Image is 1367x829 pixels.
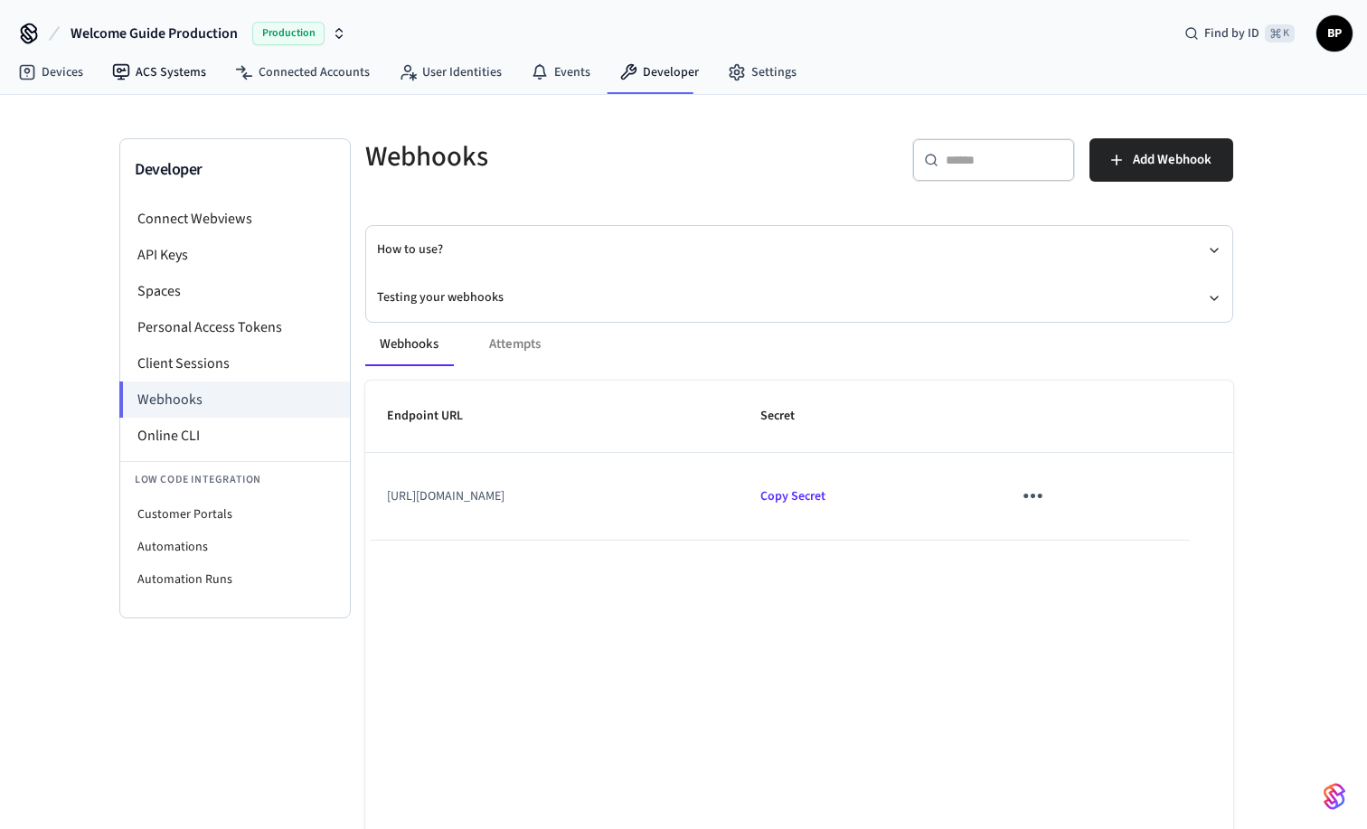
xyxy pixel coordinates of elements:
a: Settings [713,56,811,89]
a: User Identities [384,56,516,89]
span: Welcome Guide Production [71,23,238,44]
a: ACS Systems [98,56,221,89]
li: Customer Portals [120,498,350,531]
img: SeamLogoGradient.69752ec5.svg [1324,782,1345,811]
span: Add Webhook [1133,148,1211,172]
button: Add Webhook [1089,138,1233,182]
li: Spaces [120,273,350,309]
span: BP [1318,17,1351,50]
a: Events [516,56,605,89]
a: Connected Accounts [221,56,384,89]
li: Client Sessions [120,345,350,382]
div: ant example [365,323,1233,366]
h3: Developer [135,157,335,183]
button: Webhooks [365,323,453,366]
span: ⌘ K [1265,24,1295,42]
li: Personal Access Tokens [120,309,350,345]
li: Webhooks [119,382,350,418]
li: Automation Runs [120,563,350,596]
td: [URL][DOMAIN_NAME] [365,453,739,540]
li: API Keys [120,237,350,273]
span: Production [252,22,325,45]
li: Low Code Integration [120,461,350,498]
h5: Webhooks [365,138,788,175]
span: Find by ID [1204,24,1259,42]
li: Connect Webviews [120,201,350,237]
span: Secret [760,402,818,430]
button: How to use? [377,226,1221,274]
a: Developer [605,56,713,89]
div: Find by ID⌘ K [1170,17,1309,50]
li: Online CLI [120,418,350,454]
button: Testing your webhooks [377,274,1221,322]
span: Endpoint URL [387,402,486,430]
a: Devices [4,56,98,89]
span: Copied! [760,487,825,505]
li: Automations [120,531,350,563]
button: BP [1316,15,1353,52]
table: sticky table [365,381,1233,541]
